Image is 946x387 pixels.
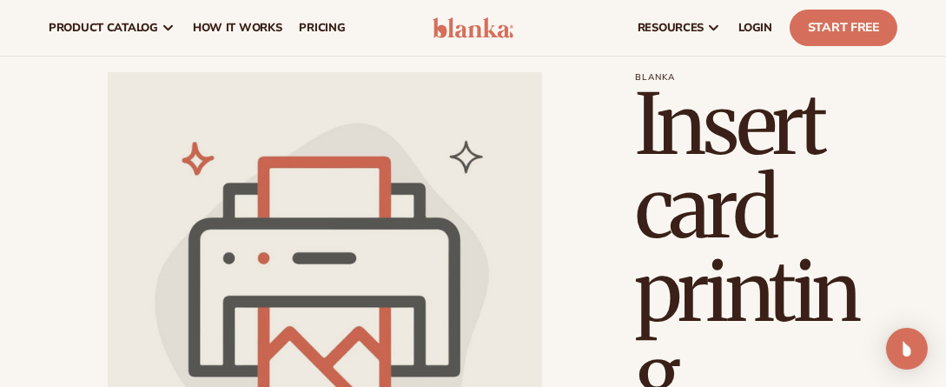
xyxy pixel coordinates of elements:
[886,328,928,370] div: Open Intercom Messenger
[790,10,897,46] a: Start Free
[299,21,345,35] span: pricing
[49,21,158,35] span: product catalog
[193,21,282,35] span: How It Works
[738,21,772,35] span: LOGIN
[638,21,704,35] span: resources
[433,17,513,38] img: logo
